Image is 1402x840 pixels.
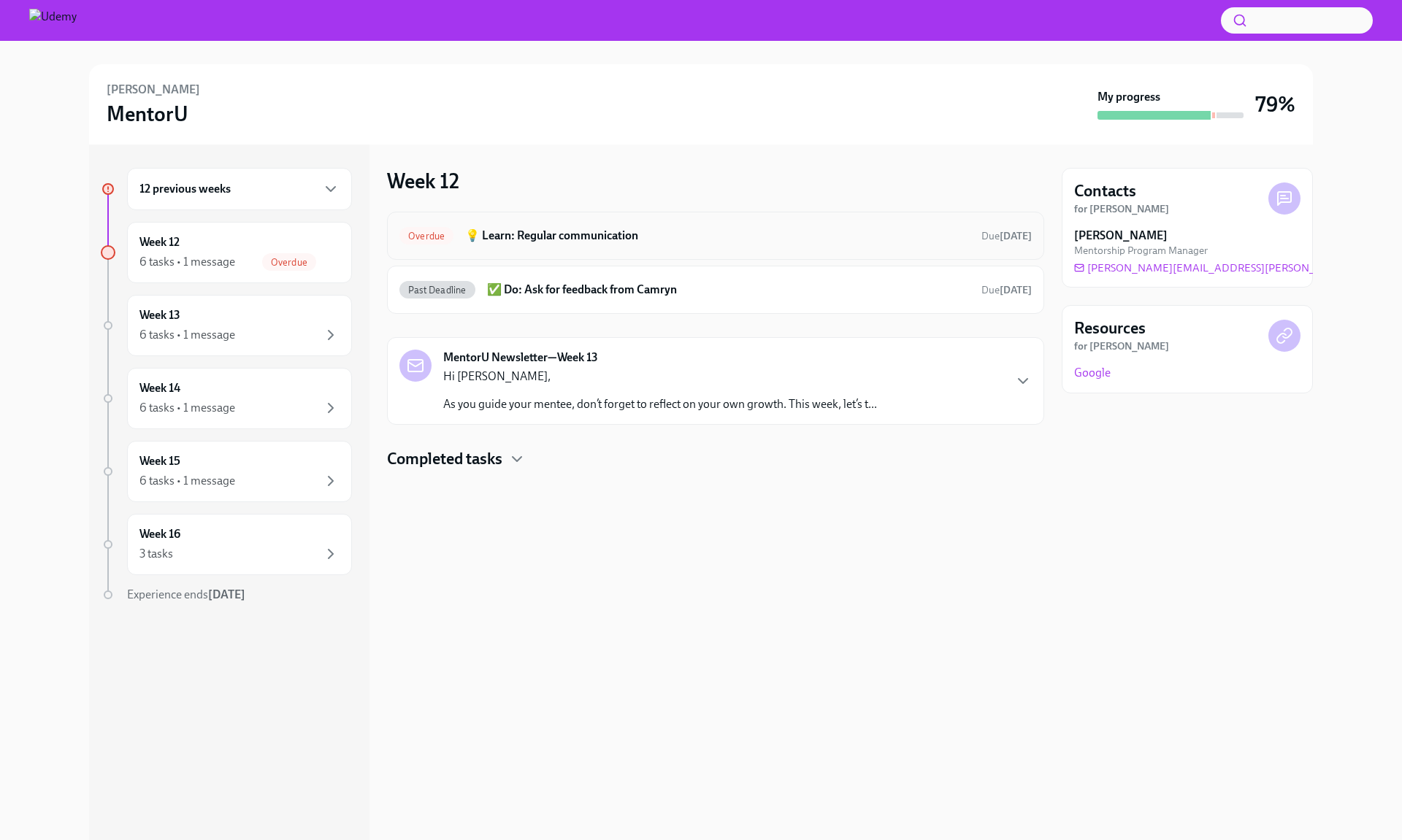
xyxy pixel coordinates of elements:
span: Mentorship Program Manager [1074,244,1208,258]
h4: Resources [1074,317,1146,339]
a: Week 126 tasks • 1 messageOverdue [101,222,352,283]
span: August 8th, 2025 23:00 [981,229,1032,243]
div: 12 previous weeks [127,168,352,210]
strong: [DATE] [208,587,245,601]
div: 3 tasks [139,546,173,562]
a: Week 156 tasks • 1 message [101,441,352,502]
a: Overdue💡 Learn: Regular communicationDue[DATE] [399,224,1032,247]
span: Past Deadline [399,285,475,296]
div: 6 tasks • 1 message [139,327,235,343]
span: August 8th, 2025 23:00 [981,283,1032,297]
h6: Week 16 [139,526,180,542]
p: As you guide your mentee, don’t forget to reflect on your own growth. This week, let’s t... [443,396,877,412]
p: Hi [PERSON_NAME], [443,369,877,385]
strong: for [PERSON_NAME] [1074,340,1169,352]
span: Experience ends [127,587,245,601]
h6: 💡 Learn: Regular communication [465,228,970,244]
span: Overdue [262,257,316,268]
span: Due [981,284,1032,296]
h6: Week 13 [139,307,180,323]
strong: for [PERSON_NAME] [1074,203,1169,215]
a: Past Deadline✅ Do: Ask for feedback from CamrynDue[DATE] [399,278,1032,301]
img: Udemy [29,9,77,32]
a: Week 163 tasks [101,514,352,575]
h3: MentorU [107,101,188,127]
div: 6 tasks • 1 message [139,400,235,416]
strong: MentorU Newsletter—Week 13 [443,350,598,366]
h6: Week 14 [139,380,180,396]
span: Overdue [399,231,453,242]
strong: [PERSON_NAME] [1074,228,1168,244]
strong: [DATE] [1000,284,1032,296]
a: Week 136 tasks • 1 message [101,295,352,356]
h6: Week 15 [139,453,180,469]
h3: 79% [1255,91,1295,117]
a: Week 146 tasks • 1 message [101,368,352,429]
h6: ✅ Do: Ask for feedback from Camryn [487,282,970,298]
h4: Completed tasks [387,448,502,470]
span: Due [981,230,1032,242]
div: 6 tasks • 1 message [139,254,235,270]
h3: Week 12 [387,168,459,194]
strong: [DATE] [1000,230,1032,242]
h4: Contacts [1074,180,1136,202]
h6: Week 12 [139,234,180,250]
a: Google [1074,365,1111,381]
div: Completed tasks [387,448,1044,470]
div: 6 tasks • 1 message [139,473,235,489]
h6: 12 previous weeks [139,181,231,197]
h6: [PERSON_NAME] [107,82,200,98]
strong: My progress [1098,89,1160,105]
